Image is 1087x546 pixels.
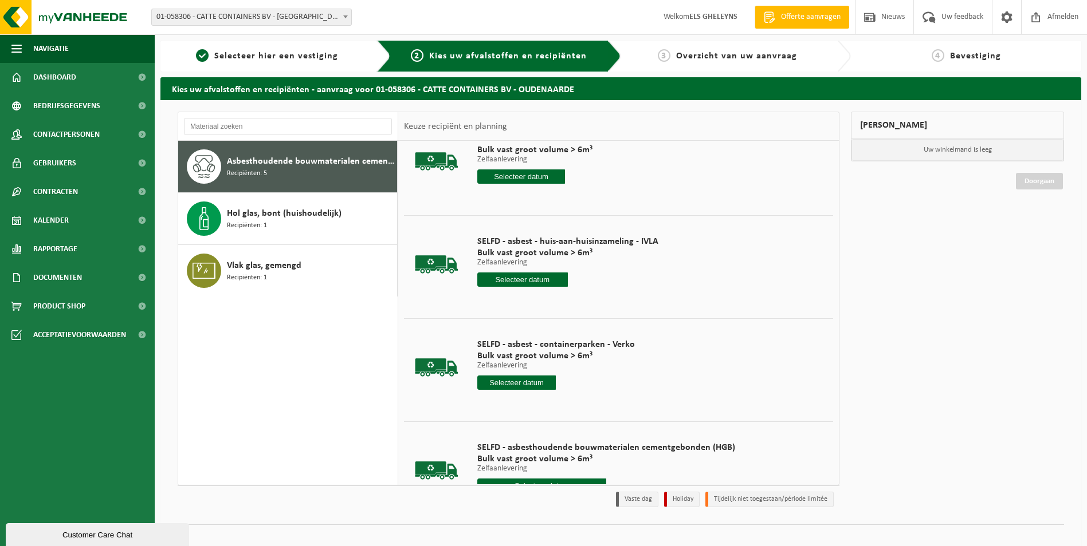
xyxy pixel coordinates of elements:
[851,112,1064,139] div: [PERSON_NAME]
[411,49,423,62] span: 2
[33,292,85,321] span: Product Shop
[33,120,100,149] span: Contactpersonen
[214,52,338,61] span: Selecteer hier een vestiging
[227,259,301,272] span: Vlak glas, gemengd
[6,521,191,546] iframe: chat widget
[166,49,368,63] a: 1Selecteer hier een vestiging
[160,77,1081,100] h2: Kies uw afvalstoffen en recipiënten - aanvraag voor 01-058306 - CATTE CONTAINERS BV - OUDENAARDE
[477,453,735,465] span: Bulk vast groot volume > 6m³
[429,52,587,61] span: Kies uw afvalstoffen en recipiënten
[227,155,394,168] span: Asbesthoudende bouwmaterialen cementgebonden (hechtgebonden)
[227,220,267,231] span: Recipiënten: 1
[33,34,69,63] span: Navigatie
[227,168,267,179] span: Recipiënten: 5
[676,52,797,61] span: Overzicht van uw aanvraag
[178,193,398,245] button: Hol glas, bont (huishoudelijk) Recipiënten: 1
[477,465,735,473] p: Zelfaanlevering
[33,235,77,263] span: Rapportage
[398,112,513,141] div: Keuze recipiënt en planning
[184,118,392,135] input: Materiaal zoeken
[196,49,209,62] span: 1
[477,169,566,184] input: Selecteer datum
[178,245,398,296] button: Vlak glas, gemengd Recipiënten: 1
[950,52,1001,61] span: Bevestiging
[477,156,653,164] p: Zelfaanlevering
[477,442,735,453] span: SELFD - asbesthoudende bouwmaterialen cementgebonden (HGB)
[755,6,849,29] a: Offerte aanvragen
[152,9,351,25] span: 01-058306 - CATTE CONTAINERS BV - OUDENAARDE
[477,236,658,247] span: SELFD - asbest - huis-aan-huisinzameling - IVLA
[477,478,606,493] input: Selecteer datum
[778,11,843,23] span: Offerte aanvragen
[178,141,398,193] button: Asbesthoudende bouwmaterialen cementgebonden (hechtgebonden) Recipiënten: 5
[932,49,944,62] span: 4
[477,144,653,156] span: Bulk vast groot volume > 6m³
[33,206,69,235] span: Kalender
[477,247,658,259] span: Bulk vast groot volume > 6m³
[33,92,100,120] span: Bedrijfsgegevens
[33,177,78,206] span: Contracten
[227,272,267,283] span: Recipiënten: 1
[477,259,658,267] p: Zelfaanlevering
[851,139,1064,161] p: Uw winkelmand is leeg
[33,321,126,349] span: Acceptatievoorwaarden
[477,362,635,370] p: Zelfaanlevering
[705,492,834,507] li: Tijdelijk niet toegestaan/période limitée
[33,149,76,177] span: Gebruikers
[477,375,556,390] input: Selecteer datum
[227,207,342,220] span: Hol glas, bont (huishoudelijk)
[1016,173,1063,189] a: Doorgaan
[689,13,737,21] strong: ELS GHELEYNS
[477,339,635,350] span: SELFD - asbest - containerparken - Verko
[33,63,76,92] span: Dashboard
[664,492,700,507] li: Holiday
[33,263,82,292] span: Documenten
[477,350,635,362] span: Bulk vast groot volume > 6m³
[477,272,568,287] input: Selecteer datum
[658,49,670,62] span: 3
[616,492,658,507] li: Vaste dag
[151,9,352,26] span: 01-058306 - CATTE CONTAINERS BV - OUDENAARDE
